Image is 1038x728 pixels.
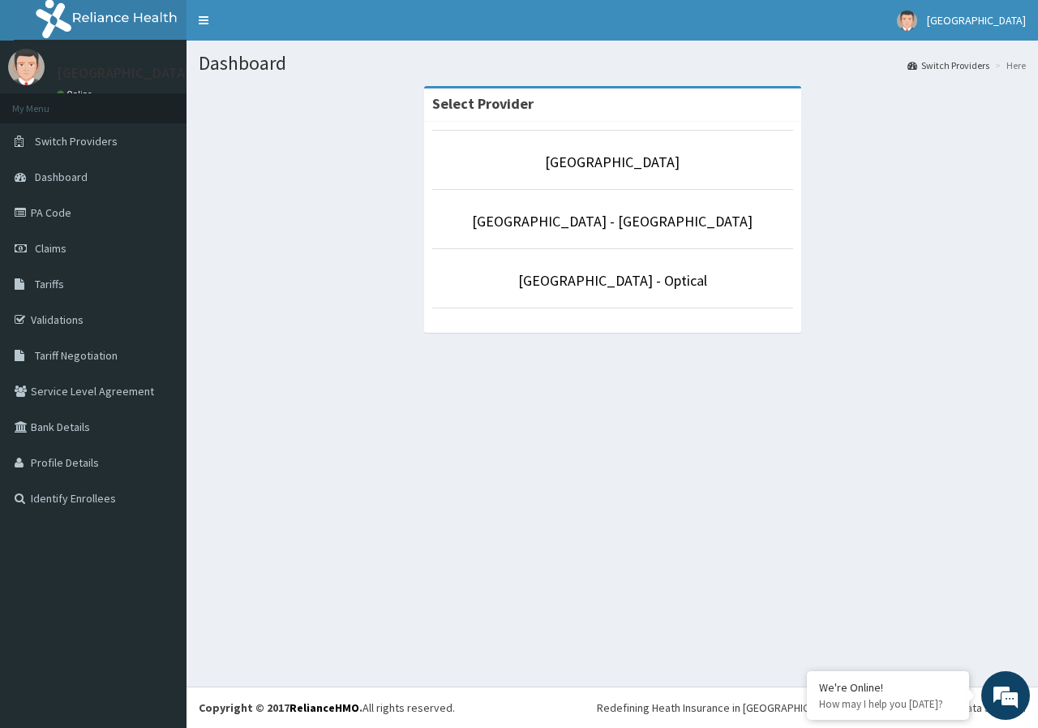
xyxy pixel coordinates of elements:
strong: Select Provider [432,94,534,113]
img: User Image [8,49,45,85]
a: RelianceHMO [290,700,359,715]
p: [GEOGRAPHIC_DATA] [57,66,191,80]
span: Claims [35,241,66,256]
a: [GEOGRAPHIC_DATA] - Optical [518,271,707,290]
footer: All rights reserved. [187,687,1038,728]
span: Tariff Negotiation [35,348,118,363]
a: Switch Providers [907,58,989,72]
div: Redefining Heath Insurance in [GEOGRAPHIC_DATA] using Telemedicine and Data Science! [597,700,1026,716]
strong: Copyright © 2017 . [199,700,362,715]
a: [GEOGRAPHIC_DATA] [545,153,680,171]
span: Tariffs [35,277,64,291]
a: Online [57,88,96,100]
span: [GEOGRAPHIC_DATA] [927,13,1026,28]
span: Switch Providers [35,134,118,149]
span: Dashboard [35,170,88,184]
a: [GEOGRAPHIC_DATA] - [GEOGRAPHIC_DATA] [472,212,753,230]
img: User Image [897,11,917,31]
p: How may I help you today? [819,697,957,711]
h1: Dashboard [199,53,1026,74]
div: We're Online! [819,680,957,695]
li: Here [991,58,1026,72]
